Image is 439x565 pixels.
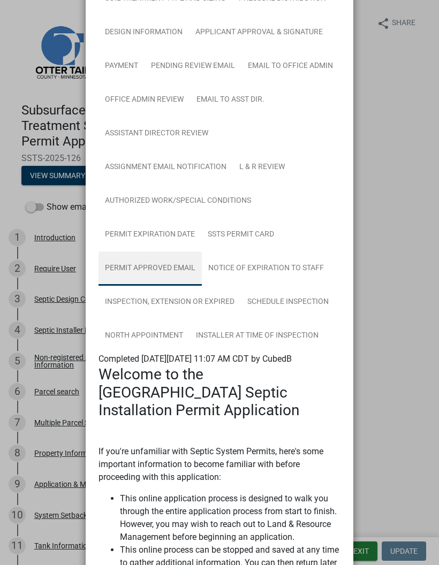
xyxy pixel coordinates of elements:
[99,251,202,286] a: Permit Approved Email
[99,445,340,484] p: If you're unfamiliar with Septic System Permits, here's some important information to become fami...
[99,354,292,364] span: Completed [DATE][DATE] 11:07 AM CDT by CubedB
[201,218,281,252] a: SSTS Permit Card
[233,150,291,185] a: L & R Review
[120,492,340,544] li: This online application process is designed to walk you through the entire application process fr...
[190,83,271,117] a: Email to Asst Dir.
[99,184,258,218] a: Authorized Work/Special Conditions
[190,319,325,353] a: Installer at time of Inspection
[189,16,329,50] a: Applicant Approval & Signature
[99,319,190,353] a: North Appointment
[99,365,340,419] h3: Welcome to the [GEOGRAPHIC_DATA] Septic Installation Permit Application
[241,285,335,319] a: Schedule Inspection
[145,49,241,83] a: Pending review Email
[99,150,233,185] a: Assignment Email Notification
[99,16,189,50] a: Design Information
[99,83,190,117] a: Office Admin Review
[99,49,145,83] a: Payment
[99,117,215,151] a: Assistant Director Review
[99,218,201,252] a: Permit Expiration Date
[202,251,330,286] a: Notice of Expiration to Staff
[241,49,339,83] a: Email to Office Admin
[99,285,241,319] a: Inspection, Extension or EXPIRED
